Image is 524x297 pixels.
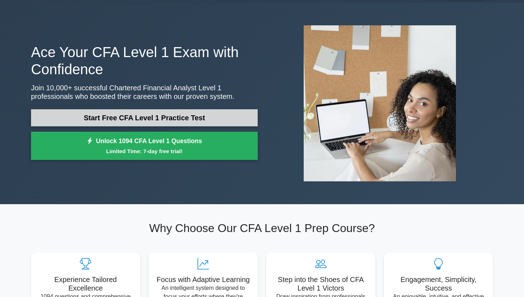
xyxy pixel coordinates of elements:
[154,275,252,284] h5: Focus with Adaptive Learning
[390,275,487,292] h5: Engagement, Simplicity, Success
[37,275,134,292] h5: Experience Tailored Excellence
[31,84,258,101] p: Join 10,000+ successful Chartered Financial Analyst Level 1 professionals who boosted their caree...
[272,275,370,292] h5: Step into the Shoes of CFA Level 1 Victors
[31,132,258,160] a: Unlock 1094 CFA Level 1 QuestionsLimited Time: 7-day free trial!
[31,44,258,78] h1: Ace Your CFA Level 1 Exam with Confidence
[31,221,493,235] h2: Why Choose Our CFA Level 1 Prep Course?
[31,109,258,126] a: Start Free CFA Level 1 Practice Test
[40,147,249,155] small: Limited Time: 7-day free trial!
